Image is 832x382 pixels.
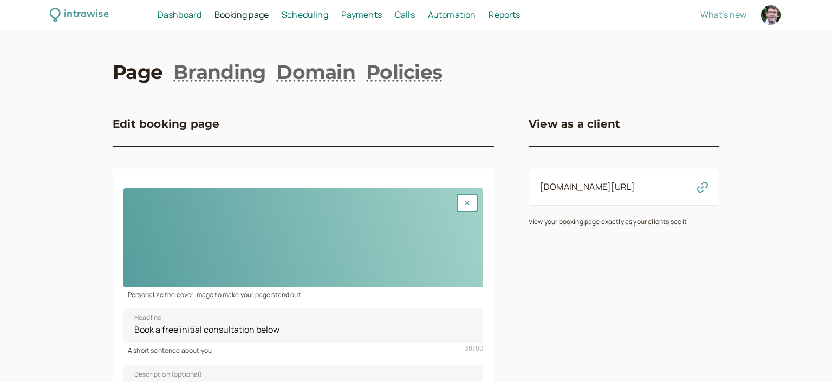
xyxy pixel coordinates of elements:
[395,9,415,21] span: Calls
[123,308,483,343] input: Headline
[214,8,269,22] a: Booking page
[457,194,478,212] button: Remove
[126,368,203,379] label: Description (optional)
[540,181,635,193] a: [DOMAIN_NAME][URL]
[395,8,415,22] a: Calls
[50,6,109,23] a: introwise
[158,9,201,21] span: Dashboard
[428,9,476,21] span: Automation
[282,9,328,21] span: Scheduling
[428,8,476,22] a: Automation
[778,330,832,382] iframe: Chat Widget
[700,10,746,19] button: What's new
[341,9,382,21] span: Payments
[700,9,746,21] span: What's new
[282,8,328,22] a: Scheduling
[214,9,269,21] span: Booking page
[123,343,483,355] div: A short sentence about you
[276,58,355,85] a: Domain
[158,8,201,22] a: Dashboard
[489,9,520,21] span: Reports
[113,58,162,85] a: Page
[759,4,782,27] a: Account
[173,58,265,85] a: Branding
[529,217,687,226] small: View your booking page exactly as your clients see it
[134,312,161,323] span: Headline
[113,115,219,133] h3: Edit booking page
[341,8,382,22] a: Payments
[529,115,620,133] h3: View as a client
[489,8,520,22] a: Reports
[64,6,108,23] div: introwise
[123,287,483,300] div: Personalize the cover image to make your page stand out
[366,58,442,85] a: Policies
